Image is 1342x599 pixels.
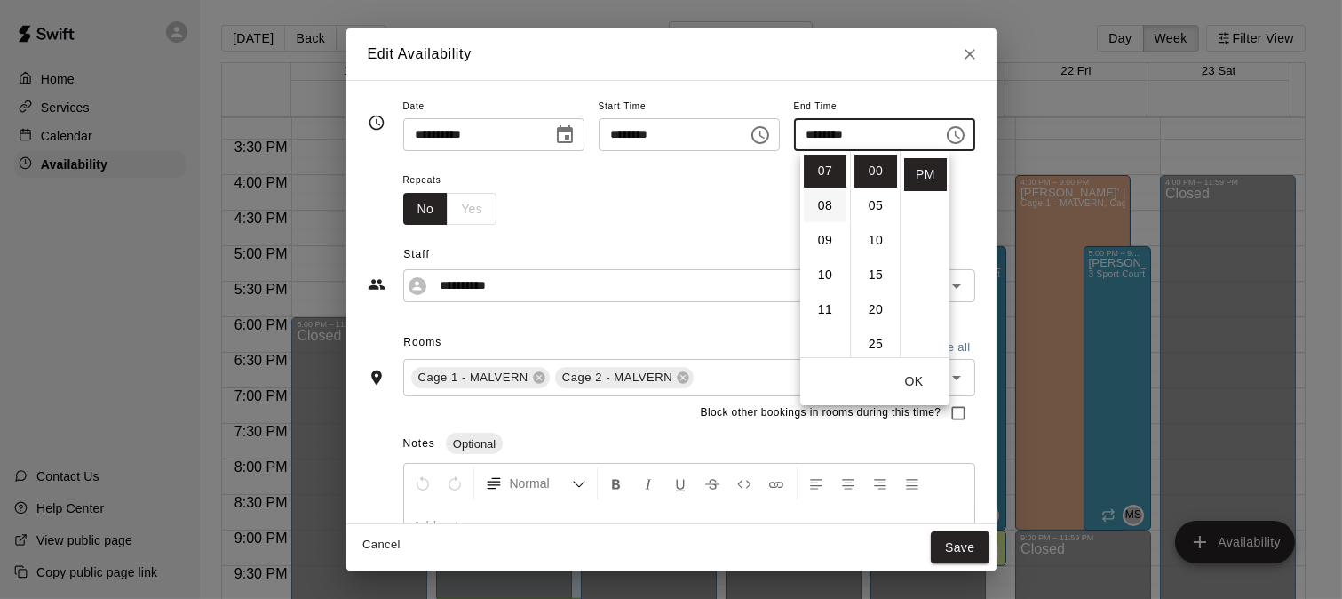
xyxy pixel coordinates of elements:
[353,531,410,559] button: Cancel
[368,43,472,66] h6: Edit Availability
[904,158,947,191] li: PM
[804,259,846,292] li: 10 hours
[368,369,385,387] svg: Rooms
[804,189,846,222] li: 8 hours
[885,365,942,398] button: OK
[804,293,846,326] li: 11 hours
[555,367,694,388] div: Cage 2 - MALVERN
[701,404,941,422] span: Block other bookings in rooms during this time?
[833,467,863,499] button: Center Align
[804,155,846,188] li: 7 hours
[368,114,385,132] svg: Timing
[633,467,663,499] button: Format Italics
[478,467,593,499] button: Formatting Options
[403,193,449,226] button: No
[742,117,778,153] button: Choose time, selected time is 3:30 PM
[854,224,897,257] li: 10 minutes
[801,467,831,499] button: Left Align
[440,467,470,499] button: Redo
[403,437,435,450] span: Notes
[854,155,897,188] li: 0 minutes
[900,151,949,357] ul: Select meridiem
[697,467,727,499] button: Format Strikethrough
[411,367,550,388] div: Cage 1 - MALVERN
[854,293,897,326] li: 20 minutes
[403,169,512,193] span: Repeats
[800,151,850,357] ul: Select hours
[854,259,897,292] li: 15 minutes
[931,531,989,564] button: Save
[944,274,969,299] button: Open
[794,95,975,119] span: End Time
[411,369,536,387] span: Cage 1 - MALVERN
[403,95,584,119] span: Date
[954,38,986,70] button: Close
[850,151,900,357] ul: Select minutes
[599,95,780,119] span: Start Time
[368,276,385,293] svg: Staff
[938,117,973,153] button: Choose time, selected time is 7:00 PM
[403,193,497,226] div: outlined button group
[601,467,631,499] button: Format Bold
[804,224,846,257] li: 9 hours
[446,437,503,451] span: Optional
[408,467,438,499] button: Undo
[403,241,974,269] span: Staff
[510,475,572,492] span: Normal
[761,467,791,499] button: Insert Link
[865,467,895,499] button: Right Align
[854,328,897,361] li: 25 minutes
[897,467,927,499] button: Justify Align
[403,336,441,348] span: Rooms
[665,467,695,499] button: Format Underline
[547,117,583,153] button: Choose date, selected date is Aug 20, 2025
[729,467,759,499] button: Insert Code
[854,189,897,222] li: 5 minutes
[555,369,679,387] span: Cage 2 - MALVERN
[944,365,969,390] button: Open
